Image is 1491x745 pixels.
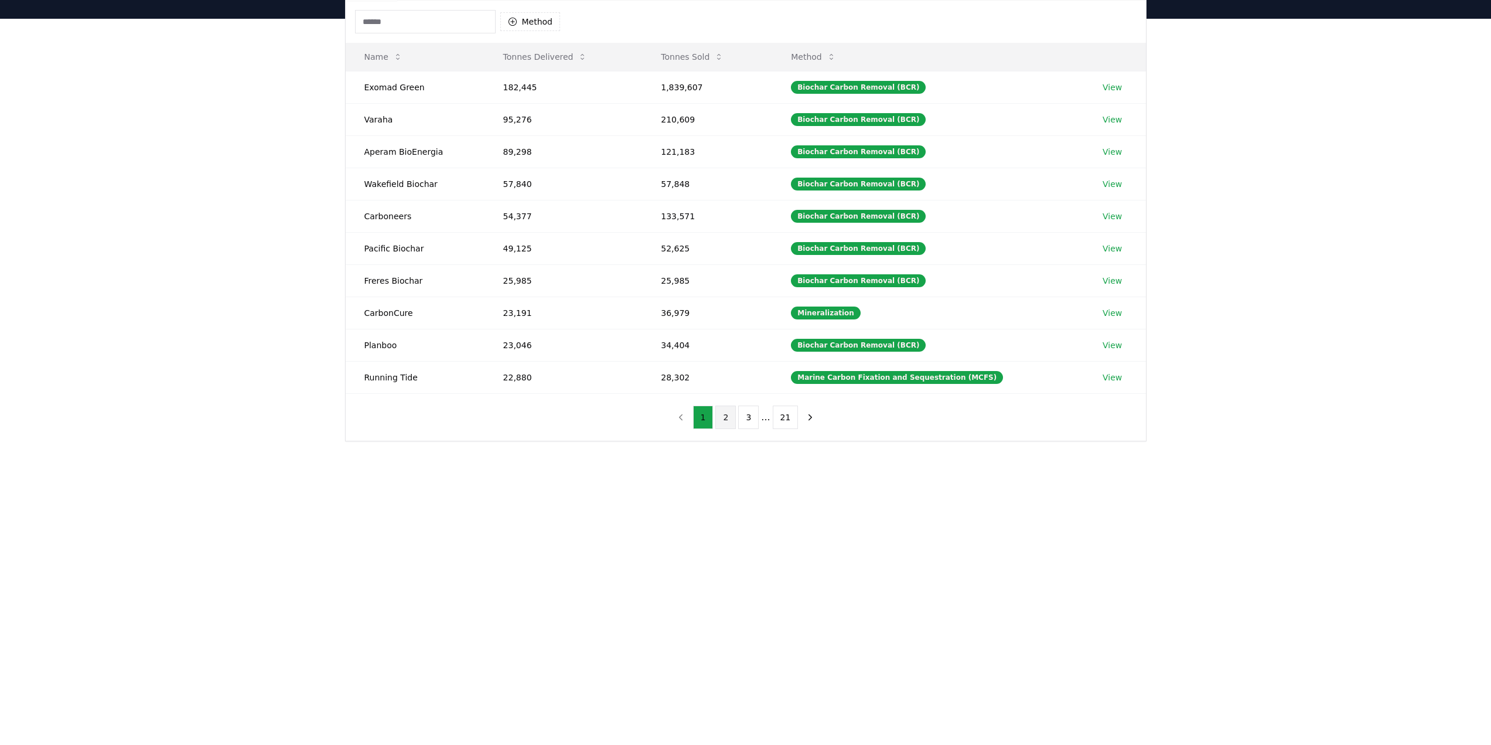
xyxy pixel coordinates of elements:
[715,406,736,429] button: 2
[642,103,772,135] td: 210,609
[346,232,485,264] td: Pacific Biochar
[791,113,926,126] div: Biochar Carbon Removal (BCR)
[1103,339,1122,351] a: View
[761,410,770,424] li: ...
[791,178,926,190] div: Biochar Carbon Removal (BCR)
[1103,114,1122,125] a: View
[642,200,772,232] td: 133,571
[642,71,772,103] td: 1,839,607
[773,406,799,429] button: 21
[642,135,772,168] td: 121,183
[1103,81,1122,93] a: View
[346,103,485,135] td: Varaha
[642,232,772,264] td: 52,625
[500,12,561,31] button: Method
[791,339,926,352] div: Biochar Carbon Removal (BCR)
[485,232,643,264] td: 49,125
[791,210,926,223] div: Biochar Carbon Removal (BCR)
[642,297,772,329] td: 36,979
[346,71,485,103] td: Exomad Green
[1103,178,1122,190] a: View
[485,103,643,135] td: 95,276
[782,45,845,69] button: Method
[346,264,485,297] td: Freres Biochar
[485,329,643,361] td: 23,046
[800,406,820,429] button: next page
[1103,146,1122,158] a: View
[791,242,926,255] div: Biochar Carbon Removal (BCR)
[791,274,926,287] div: Biochar Carbon Removal (BCR)
[738,406,759,429] button: 3
[494,45,597,69] button: Tonnes Delivered
[485,135,643,168] td: 89,298
[651,45,733,69] button: Tonnes Sold
[642,264,772,297] td: 25,985
[642,361,772,393] td: 28,302
[1103,275,1122,287] a: View
[485,200,643,232] td: 54,377
[693,406,714,429] button: 1
[346,200,485,232] td: Carboneers
[791,145,926,158] div: Biochar Carbon Removal (BCR)
[485,71,643,103] td: 182,445
[346,361,485,393] td: Running Tide
[346,135,485,168] td: Aperam BioEnergia
[1103,243,1122,254] a: View
[1103,307,1122,319] a: View
[791,371,1003,384] div: Marine Carbon Fixation and Sequestration (MCFS)
[355,45,412,69] button: Name
[1103,210,1122,222] a: View
[485,297,643,329] td: 23,191
[346,297,485,329] td: CarbonCure
[485,264,643,297] td: 25,985
[346,329,485,361] td: Planboo
[485,361,643,393] td: 22,880
[1103,372,1122,383] a: View
[791,307,861,319] div: Mineralization
[642,168,772,200] td: 57,848
[485,168,643,200] td: 57,840
[642,329,772,361] td: 34,404
[791,81,926,94] div: Biochar Carbon Removal (BCR)
[346,168,485,200] td: Wakefield Biochar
